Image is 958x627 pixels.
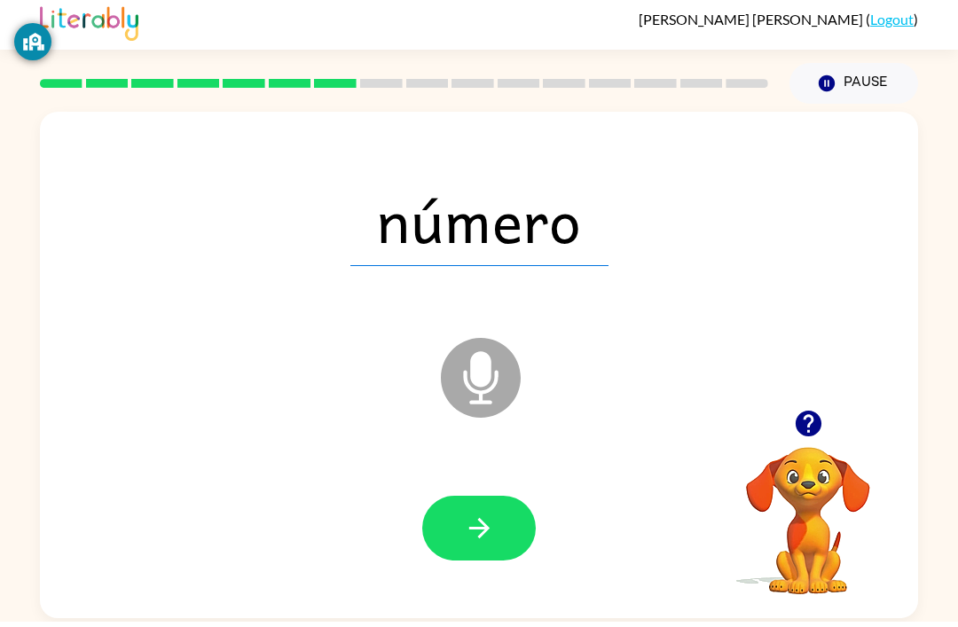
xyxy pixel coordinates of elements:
video: Your browser must support playing .mp4 files to use Literably. Please try using another browser. [719,425,897,602]
img: Literably [40,7,138,46]
a: Logout [870,16,914,33]
div: ( ) [639,16,918,33]
button: Pause [789,68,918,109]
span: [PERSON_NAME] [PERSON_NAME] [639,16,866,33]
button: GoGuardian Privacy Information [14,28,51,66]
span: número [350,179,609,271]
